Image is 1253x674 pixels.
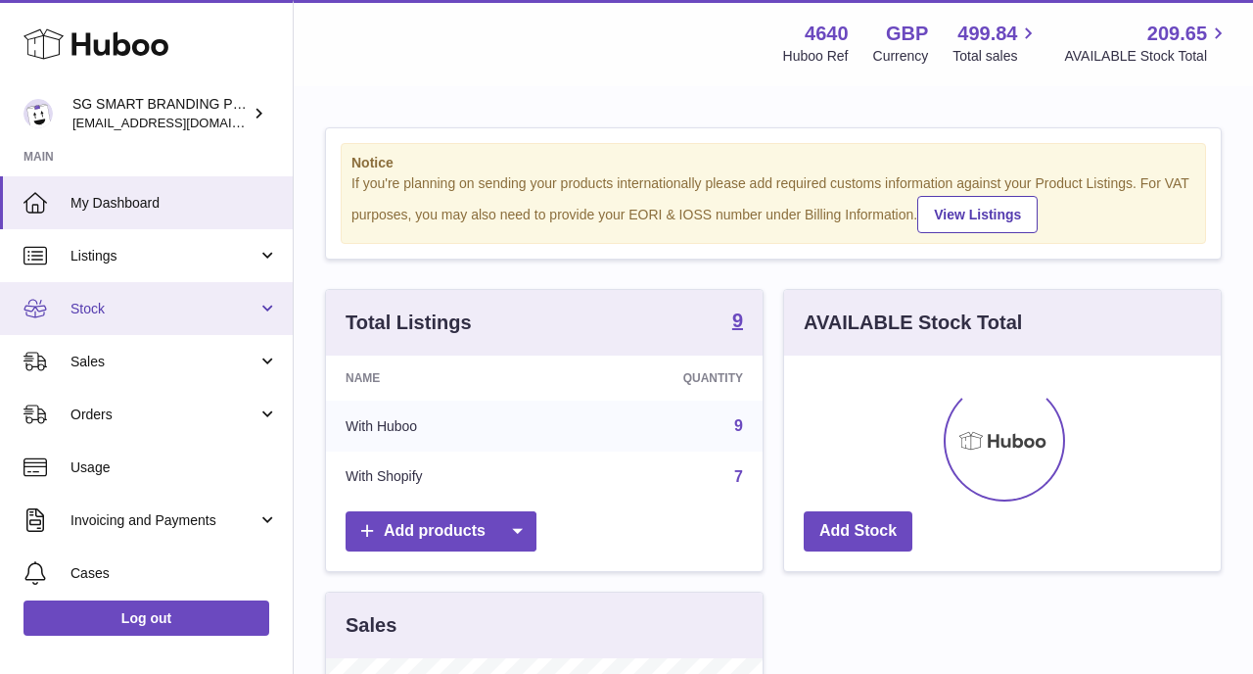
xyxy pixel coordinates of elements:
[783,47,849,66] div: Huboo Ref
[72,95,249,132] div: SG SMART BRANDING PTE. LTD.
[957,21,1017,47] span: 499.84
[732,311,743,330] strong: 9
[351,154,1195,172] strong: Notice
[734,468,743,485] a: 7
[1147,21,1207,47] span: 209.65
[734,417,743,434] a: 9
[70,300,257,318] span: Stock
[346,310,472,336] h3: Total Listings
[1064,47,1230,66] span: AVAILABLE Stock Total
[952,21,1040,66] a: 499.84 Total sales
[804,310,1022,336] h3: AVAILABLE Stock Total
[70,458,278,477] span: Usage
[23,601,269,636] a: Log out
[886,21,928,47] strong: GBP
[804,511,912,552] a: Add Stock
[326,401,561,452] td: With Huboo
[952,47,1040,66] span: Total sales
[70,564,278,583] span: Cases
[326,356,561,401] th: Name
[23,99,53,128] img: uktopsmileshipping@gmail.com
[70,353,257,371] span: Sales
[326,452,561,503] td: With Shopify
[346,511,536,552] a: Add products
[70,247,257,265] span: Listings
[351,174,1195,233] div: If you're planning on sending your products internationally please add required customs informati...
[70,194,278,213] span: My Dashboard
[70,406,257,424] span: Orders
[873,47,929,66] div: Currency
[1064,21,1230,66] a: 209.65 AVAILABLE Stock Total
[70,511,257,530] span: Invoicing and Payments
[805,21,849,47] strong: 4640
[561,356,763,401] th: Quantity
[72,115,288,130] span: [EMAIL_ADDRESS][DOMAIN_NAME]
[732,311,743,334] a: 9
[917,196,1038,233] a: View Listings
[346,612,396,639] h3: Sales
